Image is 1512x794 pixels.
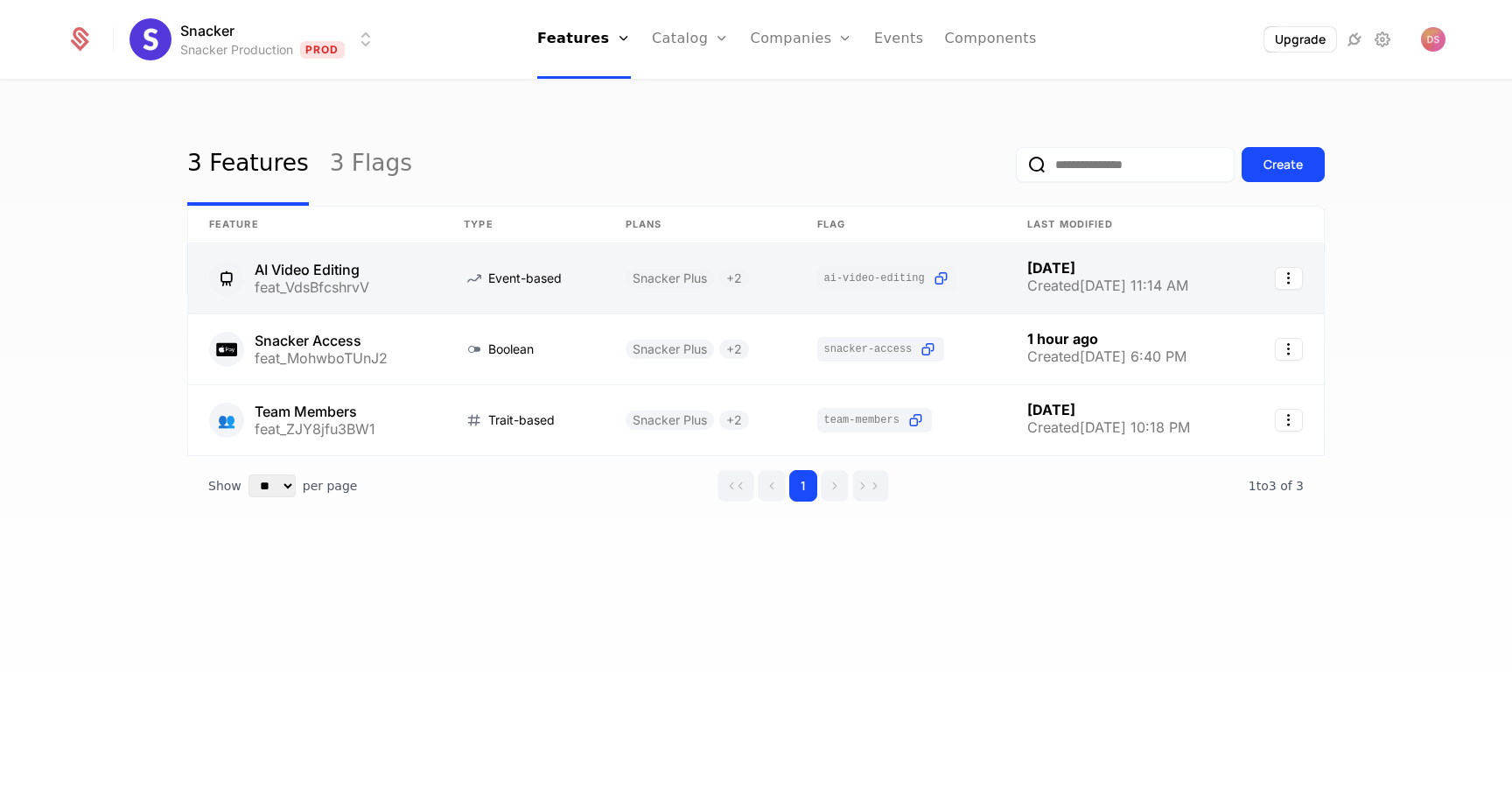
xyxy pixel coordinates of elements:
[330,123,412,206] a: 3 Flags
[852,470,889,502] button: Go to last page
[208,477,241,495] span: Show
[1421,27,1445,52] img: Doug Silkstone
[789,470,817,502] button: Go to page 1
[1275,338,1303,361] button: Select action
[1249,479,1296,493] span: 1 to 3 of
[1421,27,1445,52] button: Open user button
[129,18,171,60] img: Snacker
[1006,207,1242,243] th: Last Modified
[180,20,234,41] span: Snacker
[1275,267,1303,290] button: Select action
[443,207,605,243] th: Type
[821,470,849,502] button: Go to next page
[796,207,1007,243] th: Flag
[1263,156,1303,173] div: Create
[300,41,345,59] span: Prod
[188,207,443,243] th: Feature
[1249,479,1304,493] span: 3
[248,474,296,497] select: Select page size
[1372,29,1393,50] a: Settings
[717,470,889,502] div: Page navigation
[1344,29,1365,50] a: Integrations
[717,470,754,502] button: Go to first page
[605,207,795,243] th: Plans
[758,470,786,502] button: Go to previous page
[135,20,376,59] button: Select environment
[187,456,1325,516] div: Table pagination
[180,41,293,59] div: Snacker Production
[1242,147,1325,182] button: Create
[187,123,309,206] a: 3 Features
[303,477,358,495] span: per page
[1275,409,1303,432] button: Select action
[1264,27,1336,52] button: Upgrade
